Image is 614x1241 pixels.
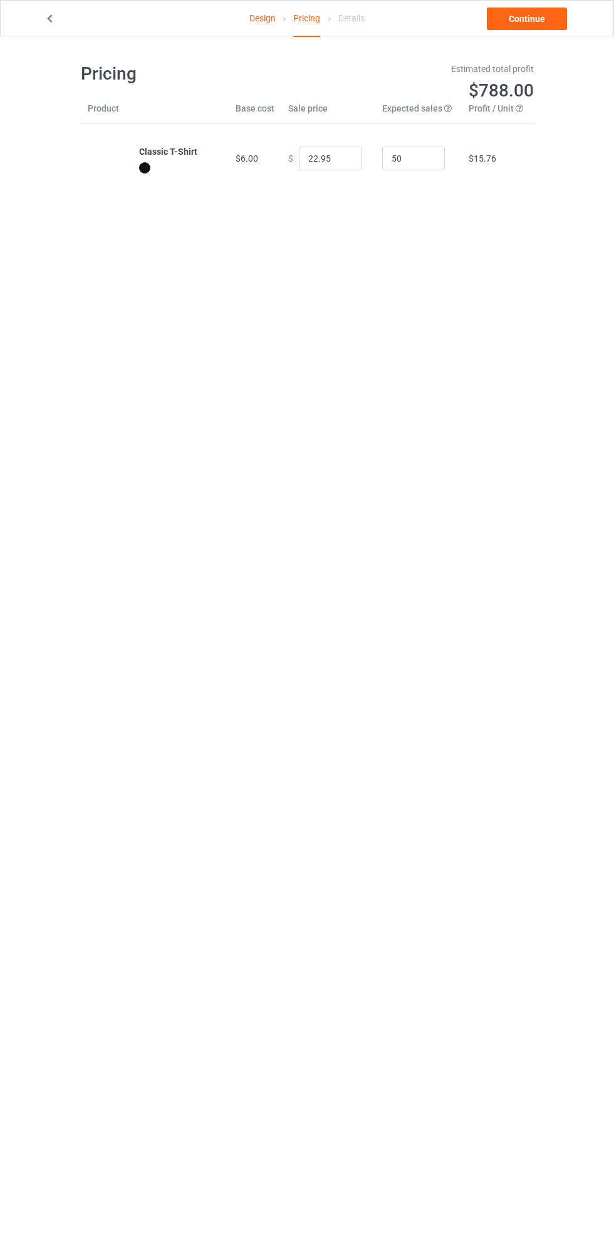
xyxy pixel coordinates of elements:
[81,102,132,123] th: Product
[236,153,258,164] span: $6.00
[462,102,533,123] th: Profit / Unit
[469,153,496,164] span: $15.76
[281,102,375,123] th: Sale price
[293,1,320,37] div: Pricing
[316,63,534,75] div: Estimated total profit
[139,147,197,157] b: Classic T-Shirt
[487,8,567,30] a: Continue
[249,1,276,36] a: Design
[81,63,299,85] h1: Pricing
[229,102,281,123] th: Base cost
[288,153,293,164] span: $
[375,102,462,123] th: Expected sales
[338,1,365,36] div: Details
[469,80,534,101] span: $788.00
